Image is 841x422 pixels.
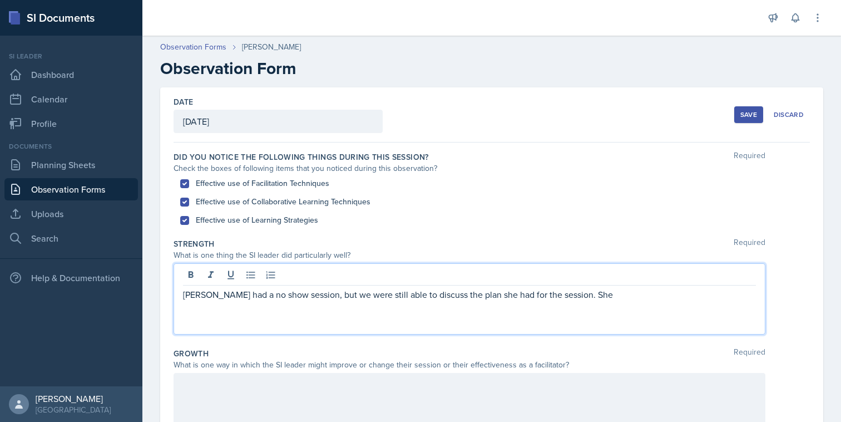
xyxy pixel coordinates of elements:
span: Required [734,238,765,249]
div: Check the boxes of following items that you noticed during this observation? [174,163,765,174]
a: Observation Forms [160,41,226,53]
label: Strength [174,238,215,249]
a: Observation Forms [4,178,138,200]
div: Documents [4,141,138,151]
label: Effective use of Learning Strategies [196,214,318,226]
a: Dashboard [4,63,138,86]
div: What is one way in which the SI leader might improve or change their session or their effectivene... [174,359,765,371]
h2: Observation Form [160,58,823,78]
div: Save [740,110,757,119]
button: Discard [768,106,810,123]
div: Help & Documentation [4,267,138,289]
a: Uploads [4,203,138,225]
span: Required [734,151,765,163]
a: Search [4,227,138,249]
label: Did you notice the following things during this session? [174,151,429,163]
div: Discard [774,110,804,119]
label: Growth [174,348,209,359]
a: Planning Sheets [4,154,138,176]
button: Save [734,106,763,123]
a: Calendar [4,88,138,110]
a: Profile [4,112,138,135]
div: What is one thing the SI leader did particularly well? [174,249,765,261]
label: Effective use of Facilitation Techniques [196,178,329,189]
div: [PERSON_NAME] [242,41,301,53]
label: Date [174,96,193,107]
div: [PERSON_NAME] [36,393,111,404]
label: Effective use of Collaborative Learning Techniques [196,196,370,208]
span: Required [734,348,765,359]
div: [GEOGRAPHIC_DATA] [36,404,111,415]
div: Si leader [4,51,138,61]
p: [PERSON_NAME] had a no show session, but we were still able to discuss the plan she had for the s... [183,288,756,301]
